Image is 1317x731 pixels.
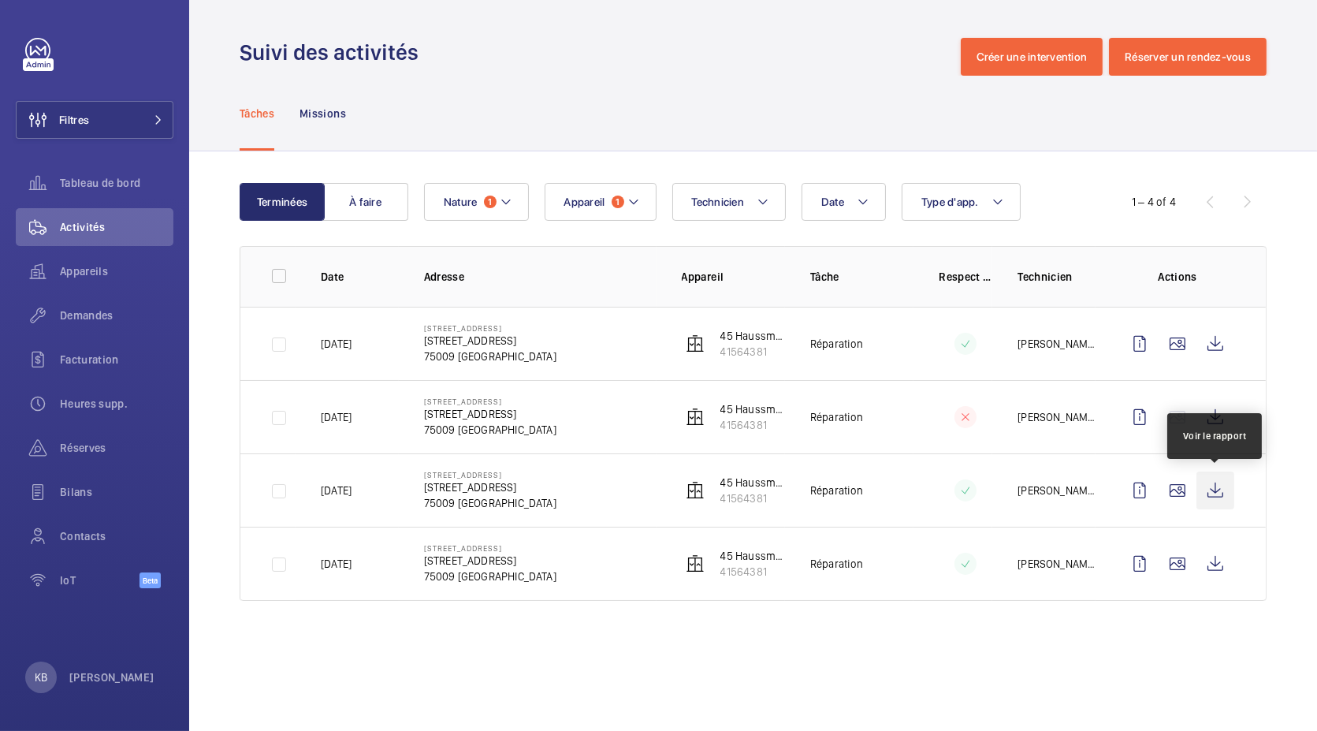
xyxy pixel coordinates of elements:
[1132,194,1176,210] div: 1 – 4 of 4
[424,470,556,479] p: [STREET_ADDRESS]
[720,417,785,433] p: 41564381
[686,554,705,573] img: elevator.svg
[484,196,497,208] span: 1
[810,409,864,425] p: Réparation
[60,352,173,367] span: Facturation
[1018,409,1096,425] p: [PERSON_NAME]
[921,196,979,208] span: Type d'app.
[240,106,274,121] p: Tâches
[60,396,173,412] span: Heures supp.
[240,38,428,67] h1: Suivi des activités
[60,572,140,588] span: IoT
[902,183,1021,221] button: Type d'app.
[60,528,173,544] span: Contacts
[672,183,787,221] button: Technicien
[321,556,352,572] p: [DATE]
[1018,483,1096,498] p: [PERSON_NAME]
[424,269,657,285] p: Adresse
[69,669,154,685] p: [PERSON_NAME]
[961,38,1103,76] button: Créer une intervention
[424,406,556,422] p: [STREET_ADDRESS]
[424,183,529,221] button: Nature1
[720,328,785,344] p: 45 Haussman gauche
[682,269,785,285] p: Appareil
[810,483,864,498] p: Réparation
[424,553,556,569] p: [STREET_ADDRESS]
[424,569,556,584] p: 75009 [GEOGRAPHIC_DATA]
[424,323,556,333] p: [STREET_ADDRESS]
[720,344,785,360] p: 41564381
[692,196,745,208] span: Technicien
[60,219,173,235] span: Activités
[612,196,624,208] span: 1
[140,572,161,588] span: Beta
[424,333,556,349] p: [STREET_ADDRESS]
[1018,336,1096,352] p: [PERSON_NAME]
[939,269,992,285] p: Respect délai
[1109,38,1267,76] button: Réserver un rendez-vous
[60,440,173,456] span: Réserves
[59,112,89,128] span: Filtres
[424,349,556,364] p: 75009 [GEOGRAPHIC_DATA]
[444,196,478,208] span: Nature
[720,475,785,490] p: 45 Haussman gauche
[686,481,705,500] img: elevator.svg
[1018,556,1096,572] p: [PERSON_NAME]
[35,669,47,685] p: KB
[424,495,556,511] p: 75009 [GEOGRAPHIC_DATA]
[810,556,864,572] p: Réparation
[424,422,556,438] p: 75009 [GEOGRAPHIC_DATA]
[321,409,352,425] p: [DATE]
[1183,429,1247,443] div: Voir le rapport
[321,336,352,352] p: [DATE]
[16,101,173,139] button: Filtres
[802,183,886,221] button: Date
[545,183,657,221] button: Appareil1
[686,334,705,353] img: elevator.svg
[321,483,352,498] p: [DATE]
[1018,269,1096,285] p: Technicien
[299,106,346,121] p: Missions
[240,183,325,221] button: Terminées
[323,183,408,221] button: À faire
[686,408,705,427] img: elevator.svg
[810,269,913,285] p: Tâche
[720,548,785,564] p: 45 Haussman gauche
[60,484,173,500] span: Bilans
[321,269,399,285] p: Date
[60,308,173,323] span: Demandes
[720,401,785,417] p: 45 Haussman gauche
[424,543,556,553] p: [STREET_ADDRESS]
[821,196,844,208] span: Date
[1121,269,1234,285] p: Actions
[720,564,785,580] p: 41564381
[424,479,556,495] p: [STREET_ADDRESS]
[424,397,556,406] p: [STREET_ADDRESS]
[810,336,864,352] p: Réparation
[60,175,173,191] span: Tableau de bord
[564,196,605,208] span: Appareil
[720,490,785,506] p: 41564381
[60,263,173,279] span: Appareils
